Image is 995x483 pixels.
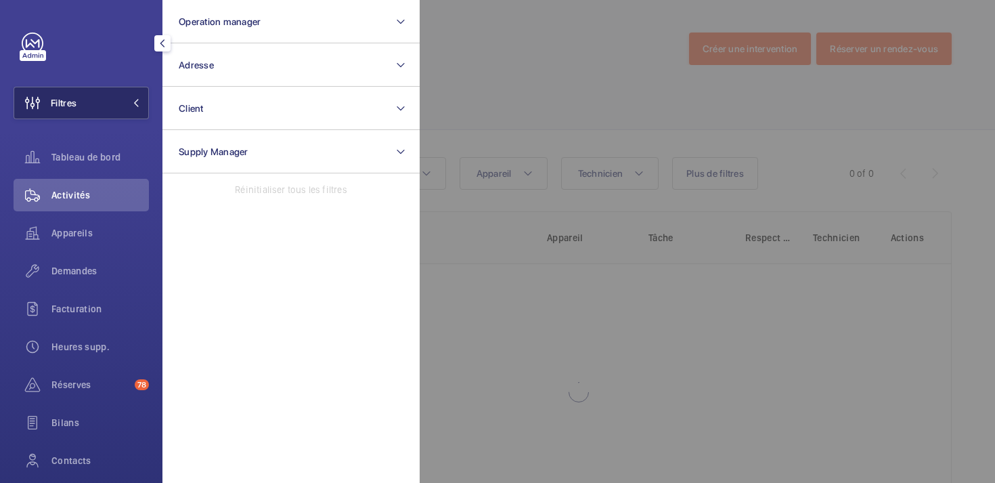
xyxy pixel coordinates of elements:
[51,96,76,110] span: Filtres
[51,378,129,392] span: Réserves
[51,226,149,240] span: Appareils
[135,379,149,390] span: 78
[51,454,149,467] span: Contacts
[51,264,149,278] span: Demandes
[51,188,149,202] span: Activités
[51,340,149,354] span: Heures supp.
[14,87,149,119] button: Filtres
[51,416,149,429] span: Bilans
[51,150,149,164] span: Tableau de bord
[51,302,149,316] span: Facturation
